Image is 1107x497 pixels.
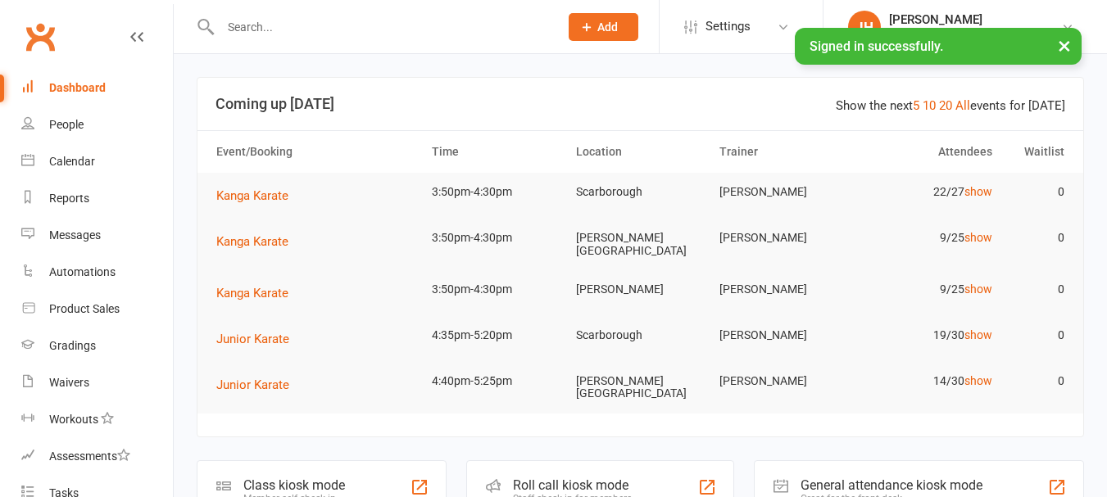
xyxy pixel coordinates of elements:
button: Kanga Karate [216,232,300,251]
a: Product Sales [21,291,173,328]
th: Trainer [712,131,856,173]
a: Reports [21,180,173,217]
td: Scarborough [569,316,713,355]
div: Emplify Karate Fitness Kickboxing [889,27,1061,42]
a: People [21,106,173,143]
div: JH [848,11,881,43]
button: × [1050,28,1079,63]
th: Attendees [856,131,1000,173]
h3: Coming up [DATE] [216,96,1065,112]
a: Calendar [21,143,173,180]
td: 3:50pm-4:30pm [424,270,569,309]
div: Roll call kiosk mode [513,477,632,493]
div: Reports [49,192,89,205]
td: 3:50pm-4:30pm [424,173,569,211]
div: Waivers [49,376,89,389]
a: show [964,185,992,198]
td: 0 [1000,219,1072,257]
td: [PERSON_NAME][GEOGRAPHIC_DATA] [569,219,713,270]
a: Automations [21,254,173,291]
td: [PERSON_NAME] [712,270,856,309]
a: Workouts [21,401,173,438]
td: [PERSON_NAME] [712,173,856,211]
a: show [964,374,992,387]
td: 3:50pm-4:30pm [424,219,569,257]
a: Gradings [21,328,173,364]
th: Location [569,131,713,173]
div: Dashboard [49,81,106,94]
span: Kanga Karate [216,286,288,300]
div: Automations [49,265,116,278]
span: Junior Karate [216,332,289,346]
span: Signed in successfully. [810,38,943,54]
span: Junior Karate [216,377,289,392]
th: Time [424,131,569,173]
div: Calendar [49,155,95,168]
a: show [964,328,992,341]
td: 0 [1000,316,1072,355]
td: [PERSON_NAME] [712,219,856,257]
td: [PERSON_NAME] [712,316,856,355]
a: Dashboard [21,70,173,106]
td: 9/25 [856,219,1000,257]
a: All [955,98,970,113]
button: Kanga Karate [216,283,300,303]
td: 0 [1000,270,1072,309]
td: [PERSON_NAME] [569,270,713,309]
td: [PERSON_NAME][GEOGRAPHIC_DATA] [569,362,713,413]
a: 10 [923,98,936,113]
div: Show the next events for [DATE] [836,96,1065,115]
button: Junior Karate [216,375,301,395]
div: Workouts [49,413,98,426]
td: 19/30 [856,316,1000,355]
span: Add [597,20,618,34]
a: Clubworx [20,16,61,57]
td: 9/25 [856,270,1000,309]
td: 14/30 [856,362,1000,400]
td: 0 [1000,362,1072,400]
td: 22/27 [856,173,1000,211]
a: show [964,231,992,244]
span: Kanga Karate [216,188,288,203]
td: 0 [1000,173,1072,211]
a: Waivers [21,364,173,401]
button: Junior Karate [216,329,301,349]
a: Assessments [21,438,173,475]
th: Event/Booking [209,131,424,173]
div: Messages [49,228,101,242]
td: 4:40pm-5:25pm [424,362,569,400]
span: Kanga Karate [216,234,288,249]
td: [PERSON_NAME] [712,362,856,400]
a: show [964,282,992,296]
div: Gradings [49,339,96,352]
div: Class kiosk mode [243,477,345,493]
span: Settings [705,8,751,45]
button: Add [569,13,638,41]
td: 4:35pm-5:20pm [424,316,569,355]
input: Search... [216,16,547,38]
a: 5 [913,98,919,113]
div: General attendance kiosk mode [801,477,982,493]
a: Messages [21,217,173,254]
th: Waitlist [1000,131,1072,173]
button: Kanga Karate [216,186,300,206]
td: Scarborough [569,173,713,211]
div: Product Sales [49,302,120,315]
div: [PERSON_NAME] [889,12,1061,27]
div: People [49,118,84,131]
a: 20 [939,98,952,113]
div: Assessments [49,450,130,463]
